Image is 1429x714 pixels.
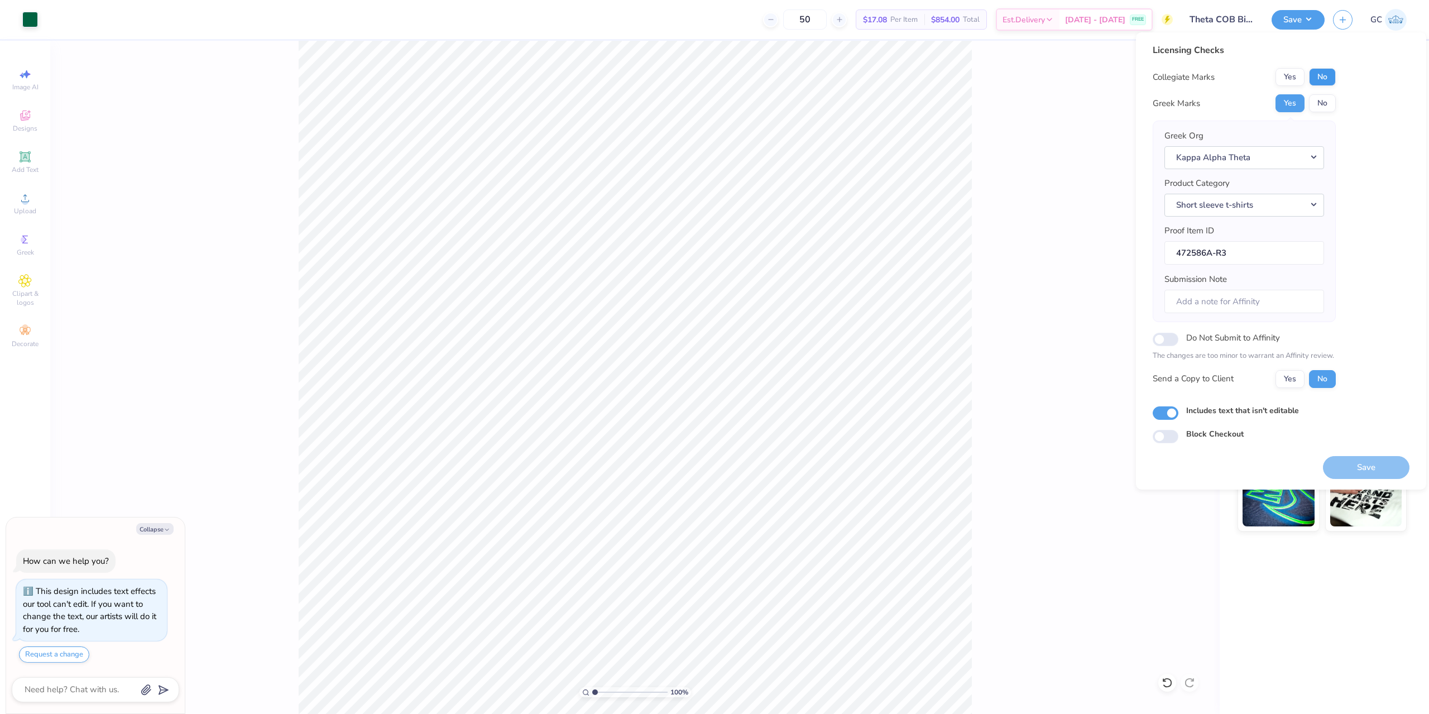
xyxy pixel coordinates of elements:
[1181,8,1263,31] input: Untitled Design
[1275,94,1305,112] button: Yes
[1186,330,1280,345] label: Do Not Submit to Affinity
[670,687,688,697] span: 100 %
[1330,471,1402,526] img: Water based Ink
[23,586,156,635] div: This design includes text effects our tool can't edit. If you want to change the text, our artist...
[890,14,918,26] span: Per Item
[1132,16,1144,23] span: FREE
[1153,44,1336,57] div: Licensing Checks
[23,555,109,567] div: How can we help you?
[1370,9,1407,31] a: GC
[1153,97,1200,110] div: Greek Marks
[12,83,39,92] span: Image AI
[1153,351,1336,362] p: The changes are too minor to warrant an Affinity review.
[1243,471,1315,526] img: Glow in the Dark Ink
[1164,194,1324,217] button: Short sleeve t-shirts
[1153,71,1215,84] div: Collegiate Marks
[1164,290,1324,314] input: Add a note for Affinity
[13,124,37,133] span: Designs
[1164,177,1230,190] label: Product Category
[1275,370,1305,388] button: Yes
[136,523,174,535] button: Collapse
[1275,68,1305,86] button: Yes
[1003,14,1045,26] span: Est. Delivery
[19,646,89,663] button: Request a change
[1164,273,1227,286] label: Submission Note
[1186,428,1244,440] label: Block Checkout
[1272,10,1325,30] button: Save
[1309,94,1336,112] button: No
[6,289,45,307] span: Clipart & logos
[1164,130,1203,142] label: Greek Org
[1309,68,1336,86] button: No
[931,14,960,26] span: $854.00
[1065,14,1125,26] span: [DATE] - [DATE]
[1186,405,1299,416] label: Includes text that isn't editable
[963,14,980,26] span: Total
[17,248,34,257] span: Greek
[1164,146,1324,169] button: Kappa Alpha Theta
[1370,13,1382,26] span: GC
[1385,9,1407,31] img: Gerard Christopher Trorres
[783,9,827,30] input: – –
[1309,370,1336,388] button: No
[863,14,887,26] span: $17.08
[1164,224,1214,237] label: Proof Item ID
[14,207,36,215] span: Upload
[1153,372,1234,385] div: Send a Copy to Client
[12,339,39,348] span: Decorate
[12,165,39,174] span: Add Text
